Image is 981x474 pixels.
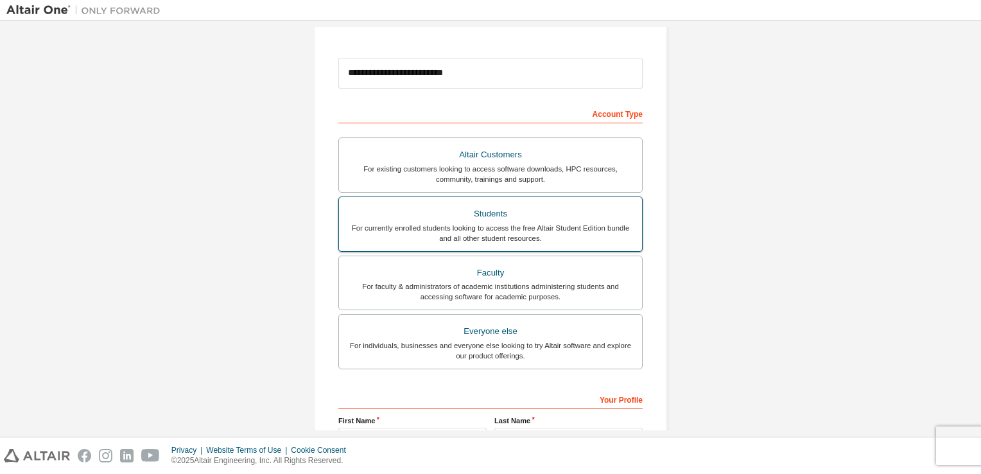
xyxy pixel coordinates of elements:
[338,389,643,409] div: Your Profile
[347,205,634,223] div: Students
[291,445,353,455] div: Cookie Consent
[347,223,634,243] div: For currently enrolled students looking to access the free Altair Student Edition bundle and all ...
[120,449,134,462] img: linkedin.svg
[347,146,634,164] div: Altair Customers
[347,164,634,184] div: For existing customers looking to access software downloads, HPC resources, community, trainings ...
[141,449,160,462] img: youtube.svg
[78,449,91,462] img: facebook.svg
[171,445,206,455] div: Privacy
[171,455,354,466] p: © 2025 Altair Engineering, Inc. All Rights Reserved.
[494,416,643,426] label: Last Name
[4,449,70,462] img: altair_logo.svg
[6,4,167,17] img: Altair One
[347,264,634,282] div: Faculty
[347,281,634,302] div: For faculty & administrators of academic institutions administering students and accessing softwa...
[338,416,487,426] label: First Name
[338,103,643,123] div: Account Type
[347,322,634,340] div: Everyone else
[347,340,634,361] div: For individuals, businesses and everyone else looking to try Altair software and explore our prod...
[99,449,112,462] img: instagram.svg
[206,445,291,455] div: Website Terms of Use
